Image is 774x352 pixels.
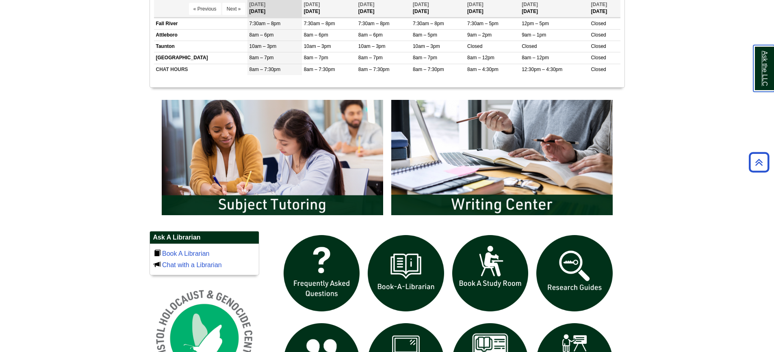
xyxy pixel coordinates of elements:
span: 7:30am – 8pm [413,21,444,26]
span: 8am – 4:30pm [467,67,499,72]
td: [GEOGRAPHIC_DATA] [154,52,247,64]
img: Research Guides icon links to research guides web page [532,231,617,315]
span: 8am – 12pm [522,55,549,60]
span: Closed [591,32,606,38]
div: slideshow [158,96,617,223]
span: 8am – 6pm [358,32,383,38]
span: 8am – 7:30pm [249,67,281,72]
span: Closed [591,67,606,72]
span: Closed [467,43,482,49]
span: 8am – 7:30pm [358,67,390,72]
span: 9am – 2pm [467,32,492,38]
span: 10am – 3pm [358,43,386,49]
span: 8am – 12pm [467,55,494,60]
span: 8am – 7pm [304,55,328,60]
span: 12pm – 5pm [522,21,549,26]
h2: Ask A Librarian [150,231,259,244]
span: 10am – 3pm [249,43,277,49]
span: [DATE] [358,2,375,7]
a: Back to Top [746,157,772,168]
span: 7:30am – 8pm [249,21,281,26]
td: Attleboro [154,30,247,41]
span: 8am – 7pm [249,55,274,60]
span: Closed [591,55,606,60]
a: Book A Librarian [162,250,210,257]
td: Taunton [154,41,247,52]
span: [DATE] [304,2,320,7]
span: 10am – 3pm [413,43,440,49]
img: Subject Tutoring Information [158,96,387,219]
span: 8am – 5pm [413,32,437,38]
span: Closed [591,43,606,49]
span: 8am – 6pm [249,32,274,38]
span: [DATE] [249,2,266,7]
span: 7:30am – 8pm [304,21,335,26]
span: 8am – 7:30pm [304,67,335,72]
span: [DATE] [522,2,538,7]
span: 7:30am – 8pm [358,21,390,26]
span: [DATE] [467,2,483,7]
span: 10am – 3pm [304,43,331,49]
button: Next » [222,3,245,15]
img: frequently asked questions [280,231,364,315]
span: 8am – 7pm [358,55,383,60]
span: Closed [591,21,606,26]
span: 7:30am – 5pm [467,21,499,26]
td: CHAT HOURS [154,64,247,75]
span: Closed [522,43,537,49]
span: 8am – 7pm [413,55,437,60]
td: Fall River [154,18,247,29]
a: Chat with a Librarian [162,261,222,268]
img: book a study room icon links to book a study room web page [448,231,533,315]
span: 8am – 6pm [304,32,328,38]
button: « Previous [189,3,221,15]
span: [DATE] [413,2,429,7]
img: Writing Center Information [387,96,617,219]
span: 8am – 7:30pm [413,67,444,72]
img: Book a Librarian icon links to book a librarian web page [364,231,448,315]
span: 12:30pm – 4:30pm [522,67,562,72]
span: [DATE] [591,2,607,7]
span: 9am – 1pm [522,32,546,38]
